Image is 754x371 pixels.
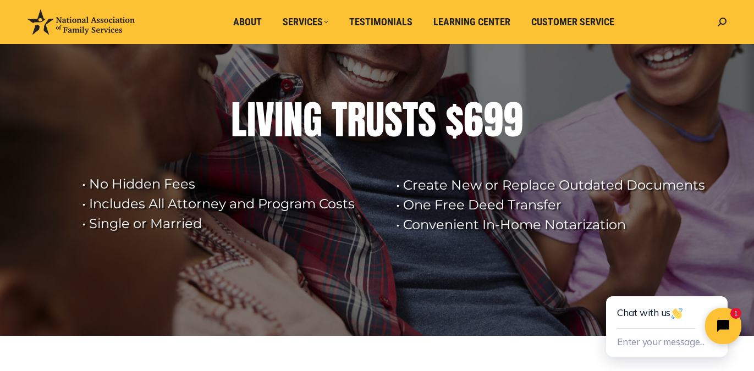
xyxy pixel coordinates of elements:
span: Services [283,16,328,28]
div: I [274,98,283,142]
div: I [247,98,256,142]
div: R [347,98,366,142]
div: G [303,98,322,142]
a: Testimonials [342,12,420,32]
span: About [233,16,262,28]
div: 6 [464,98,483,142]
div: $ [445,98,464,142]
img: National Association of Family Services [27,9,135,35]
div: 9 [503,98,523,142]
a: Learning Center [426,12,518,32]
div: T [403,98,418,142]
a: About [225,12,269,32]
span: Learning Center [433,16,510,28]
div: S [418,98,436,142]
span: Testimonials [349,16,412,28]
div: V [256,98,274,142]
span: Customer Service [531,16,614,28]
iframe: Tidio Chat [581,261,754,371]
div: 9 [483,98,503,142]
div: L [231,98,247,142]
div: U [366,98,384,142]
div: T [332,98,347,142]
rs-layer: • Create New or Replace Outdated Documents • One Free Deed Transfer • Convenient In-Home Notariza... [396,175,715,235]
rs-layer: • No Hidden Fees • Includes All Attorney and Program Costs • Single or Married [82,174,382,234]
a: Customer Service [524,12,622,32]
div: S [384,98,403,142]
div: N [283,98,303,142]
